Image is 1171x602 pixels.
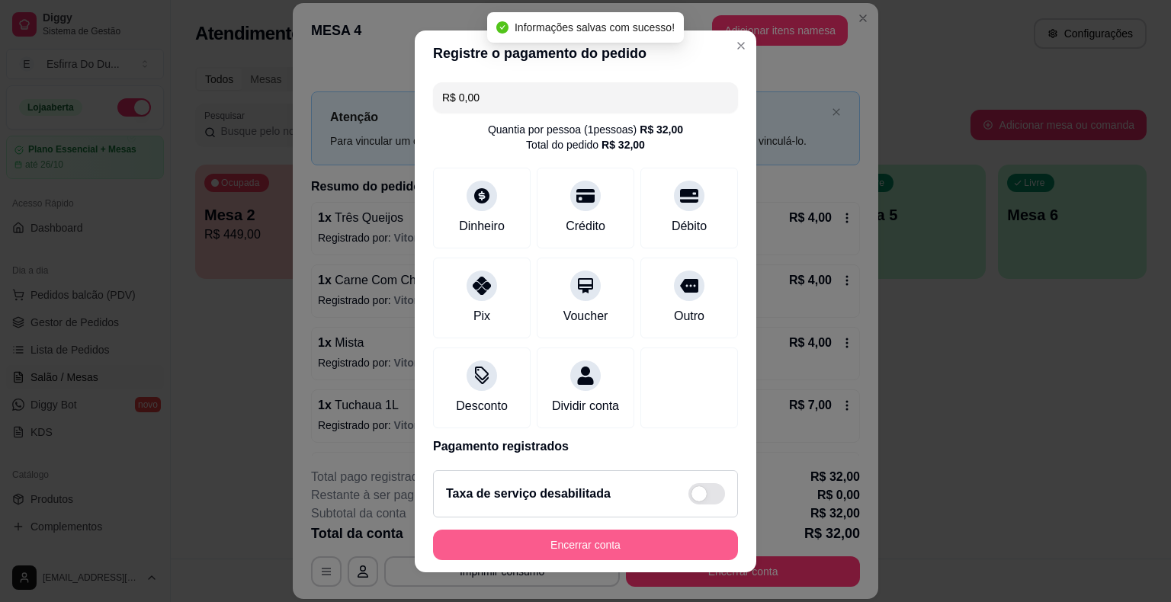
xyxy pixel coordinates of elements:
[446,485,611,503] h2: Taxa de serviço desabilitada
[488,122,683,137] div: Quantia por pessoa ( 1 pessoas)
[729,34,753,58] button: Close
[566,217,605,235] div: Crédito
[602,137,645,152] div: R$ 32,00
[515,21,675,34] span: Informações salvas com sucesso!
[473,307,490,325] div: Pix
[433,437,738,456] p: Pagamento registrados
[415,30,756,76] header: Registre o pagamento do pedido
[672,217,707,235] div: Débito
[674,307,704,325] div: Outro
[433,530,738,560] button: Encerrar conta
[496,21,509,34] span: check-circle
[640,122,683,137] div: R$ 32,00
[552,397,619,415] div: Dividir conta
[442,82,729,113] input: Ex.: hambúrguer de cordeiro
[456,397,508,415] div: Desconto
[563,307,608,325] div: Voucher
[526,137,645,152] div: Total do pedido
[459,217,505,235] div: Dinheiro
